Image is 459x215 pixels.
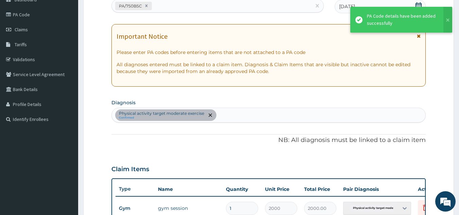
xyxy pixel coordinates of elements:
div: PA Code details have been added successfully [367,13,437,27]
h1: Important Notice [117,33,167,40]
span: Claims [15,26,28,33]
label: Diagnosis [111,99,136,106]
p: NB: All diagnosis must be linked to a claim item [111,136,426,145]
th: Name [155,182,223,196]
th: Type [116,183,155,195]
img: d_794563401_company_1708531726252_794563401 [13,34,28,51]
th: Unit Price [262,182,301,196]
th: Pair Diagnosis [340,182,414,196]
span: Tariffs [15,41,27,48]
p: Please enter PA codes before entering items that are not attached to a PA code [117,49,421,56]
p: All diagnoses entered must be linked to a claim item. Diagnosis & Claim Items that are visible bu... [117,61,421,75]
td: gym session [155,201,223,215]
th: Quantity [223,182,262,196]
td: Gym [116,202,155,215]
div: Chat with us now [35,38,114,47]
div: Minimize live chat window [111,3,128,20]
h3: Claim Items [111,166,149,173]
th: Total Price [301,182,340,196]
th: Actions [414,182,448,196]
textarea: Type your message and hit 'Enter' [3,143,129,167]
div: PA/750B5C [117,2,143,10]
span: We're online! [39,64,94,133]
span: [DATE] [339,3,355,10]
